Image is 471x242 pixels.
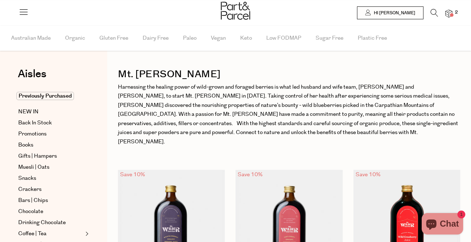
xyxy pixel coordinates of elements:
span: Hi [PERSON_NAME] [372,10,415,16]
a: Gifts | Hampers [18,152,83,160]
span: Dairy Free [143,26,169,51]
span: Paleo [183,26,197,51]
div: Save 10% [118,170,147,179]
span: NEW IN [18,108,39,116]
a: 2 [445,10,452,17]
a: NEW IN [18,108,83,116]
span: 2 [453,9,460,16]
a: Crackers [18,185,83,194]
span: Gifts | Hampers [18,152,57,160]
span: Snacks [18,174,36,183]
span: Bars | Chips [18,196,48,205]
span: Promotions [18,130,46,138]
a: Muesli | Oats [18,163,83,172]
span: Muesli | Oats [18,163,49,172]
a: Hi [PERSON_NAME] [357,6,423,19]
span: Crackers [18,185,41,194]
h1: Mt. [PERSON_NAME] [118,66,460,83]
inbox-online-store-chat: Shopify online store chat [420,213,465,236]
a: Drinking Chocolate [18,218,83,227]
span: Drinking Chocolate [18,218,66,227]
a: Previously Purchased [18,92,83,100]
span: Australian Made [11,26,51,51]
span: Organic [65,26,85,51]
span: Low FODMAP [266,26,301,51]
div: Save 10% [353,170,383,179]
span: Back In Stock [18,119,52,127]
img: Part&Parcel [221,2,250,20]
a: Snacks [18,174,83,183]
a: Promotions [18,130,83,138]
span: Previously Purchased [16,92,74,100]
span: Chocolate [18,207,43,216]
span: Sugar Free [316,26,343,51]
a: Back In Stock [18,119,83,127]
a: Coffee | Tea [18,229,83,238]
a: Bars | Chips [18,196,83,205]
span: Vegan [211,26,226,51]
a: Aisles [18,69,46,87]
span: Coffee | Tea [18,229,46,238]
a: Chocolate [18,207,83,216]
span: Harnessing the healing power of wild-grown and foraged berries is what led husband and wife team,... [118,83,458,145]
a: Books [18,141,83,149]
button: Expand/Collapse Coffee | Tea [84,229,89,238]
span: Gluten Free [99,26,128,51]
span: Books [18,141,33,149]
div: Save 10% [235,170,265,179]
span: Plastic Free [358,26,387,51]
span: Keto [240,26,252,51]
span: Aisles [18,66,46,82]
